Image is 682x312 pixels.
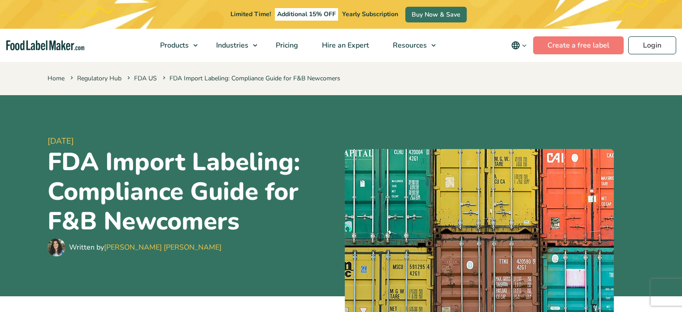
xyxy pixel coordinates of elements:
span: Additional 15% OFF [275,8,338,21]
span: Resources [390,40,428,50]
a: Buy Now & Save [405,7,467,22]
a: Hire an Expert [310,29,379,62]
a: Pricing [264,29,308,62]
span: Pricing [273,40,299,50]
span: Yearly Subscription [342,10,398,18]
a: FDA US [134,74,157,83]
a: [PERSON_NAME] [PERSON_NAME] [104,242,222,252]
img: Maria Abi Hanna - Food Label Maker [48,238,65,256]
span: [DATE] [48,135,338,147]
a: Resources [381,29,440,62]
span: Industries [213,40,249,50]
span: Limited Time! [230,10,271,18]
a: Industries [204,29,262,62]
h1: FDA Import Labeling: Compliance Guide for F&B Newcomers [48,147,338,236]
a: Products [148,29,202,62]
span: Hire an Expert [319,40,370,50]
a: Login [628,36,676,54]
div: Written by [69,242,222,253]
a: Create a free label [533,36,624,54]
span: Products [157,40,190,50]
span: FDA Import Labeling: Compliance Guide for F&B Newcomers [161,74,340,83]
a: Home [48,74,65,83]
a: Regulatory Hub [77,74,122,83]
